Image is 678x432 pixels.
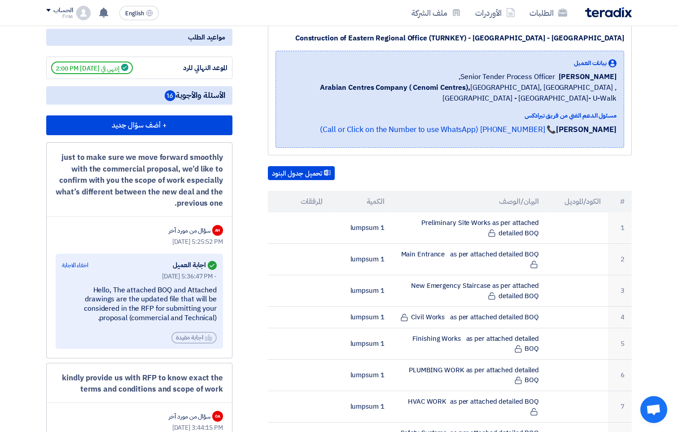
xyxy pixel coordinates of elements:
[392,307,547,328] td: Civil Works as per attached detailed BOQ
[608,391,632,422] td: 7
[404,2,468,23] a: ملف الشركة
[51,62,133,74] span: إنتهي في [DATE] 2:00 PM
[459,71,555,82] span: Senior Tender Process Officer,
[608,275,632,307] td: 3
[608,328,632,359] td: 5
[165,90,175,101] span: 16
[276,33,624,44] div: Construction of Eastern Regional Office (TURNKEY) - [GEOGRAPHIC_DATA] - [GEOGRAPHIC_DATA]
[330,191,392,212] th: الكمية
[212,411,223,422] div: OA
[392,328,547,359] td: Finishing Works as per attached detailed BOQ
[212,225,223,236] div: AH
[53,7,73,14] div: الحساب
[119,6,159,20] button: English
[46,115,232,135] button: + أضف سؤال جديد
[392,275,547,307] td: New Emergency Staircase as per attached detailed BOQ
[62,261,88,270] div: اخفاء الاجابة
[62,286,217,323] div: Hello, The attached BOQ and Attached drawings are the updated file that will be considered in the...
[160,63,227,73] div: الموعد النهائي للرد
[330,275,392,307] td: 1 lumpsum
[165,90,225,101] span: الأسئلة والأجوبة
[392,244,547,275] td: Main Entrance as per attached detailed BOQ
[559,71,617,82] span: [PERSON_NAME]
[330,359,392,391] td: 1 lumpsum
[392,359,547,391] td: PLUMBING WORK as per attached detailed BOQ
[608,307,632,328] td: 4
[468,2,522,23] a: الأوردرات
[173,259,217,272] div: اجابة العميل
[62,272,217,281] div: [DATE] 5:36:47 PM -
[392,191,547,212] th: البيان/الوصف
[585,7,632,18] img: Teradix logo
[320,82,470,93] b: Arabian Centres Company ( Cenomi Centres),
[46,14,73,19] div: Firas
[556,124,617,135] strong: [PERSON_NAME]
[76,6,91,20] img: profile_test.png
[171,332,217,344] div: اجابة مفيدة
[56,372,223,395] div: kindly provide us with RFP to know exact the terms and conditions and scope of work
[608,212,632,244] td: 1
[608,244,632,275] td: 2
[320,124,556,135] a: 📞 [PHONE_NUMBER] (Call or Click on the Number to use WhatsApp)
[522,2,574,23] a: الطلبات
[330,212,392,244] td: 1 lumpsum
[268,191,330,212] th: المرفقات
[546,191,608,212] th: الكود/الموديل
[125,10,144,17] span: English
[169,226,210,235] div: سؤال من مورد آخر
[608,359,632,391] td: 6
[330,307,392,328] td: 1 lumpsum
[330,391,392,422] td: 1 lumpsum
[56,152,223,209] div: just to make sure we move forward smoothly with the commercial proposal, we’d like to confirm wit...
[46,29,232,46] div: مواعيد الطلب
[330,328,392,359] td: 1 lumpsum
[330,244,392,275] td: 1 lumpsum
[283,82,617,104] span: [GEOGRAPHIC_DATA], [GEOGRAPHIC_DATA] ,[GEOGRAPHIC_DATA] - [GEOGRAPHIC_DATA]- U-Walk
[283,111,617,120] div: مسئول الدعم الفني من فريق تيرادكس
[640,396,667,423] div: دردشة مفتوحة
[268,166,335,181] button: تحميل جدول البنود
[169,412,210,421] div: سؤال من مورد آخر
[608,191,632,212] th: #
[392,391,547,422] td: HVAC WORK as per attached detailed BOQ
[574,58,607,68] span: بيانات العميل
[56,237,223,247] div: [DATE] 5:25:52 PM
[392,212,547,244] td: Preliminary Site Works as per attached detailed BOQ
